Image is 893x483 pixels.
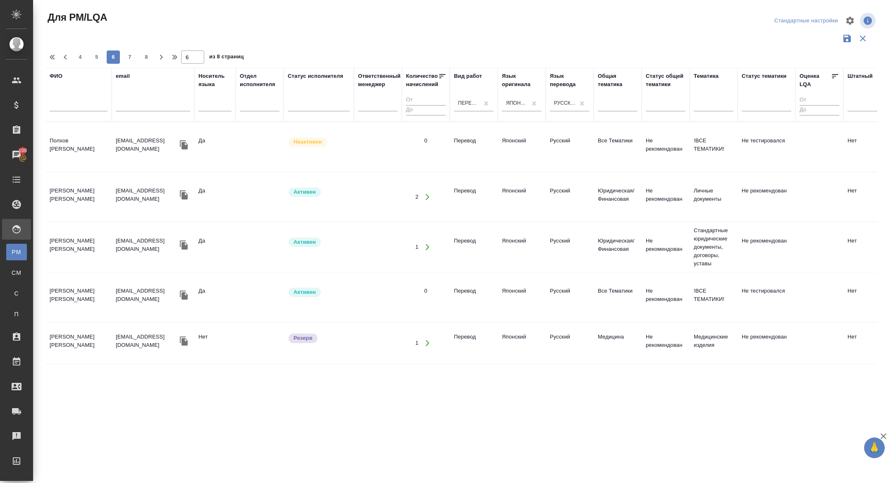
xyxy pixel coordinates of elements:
[738,233,795,262] td: Не рекомендован
[288,237,350,248] div: Рядовой исполнитель: назначай с учетом рейтинга
[843,233,885,262] td: Нет
[450,283,498,312] td: Перевод
[738,283,795,312] td: Не тестировался
[178,335,190,347] button: Скопировать
[415,193,418,201] div: 2
[406,105,446,115] input: До
[116,72,130,80] div: email
[140,50,153,64] button: 8
[45,329,112,358] td: [PERSON_NAME] [PERSON_NAME]
[116,287,178,303] p: [EMAIL_ADDRESS][DOMAIN_NAME]
[90,50,103,64] button: 5
[415,339,418,347] div: 1
[406,95,446,106] input: От
[546,329,594,358] td: Русский
[800,72,831,89] div: Оценка LQA
[45,11,107,24] span: Для PM/LQA
[419,189,436,206] button: Открыть работы
[194,283,236,312] td: Да
[6,244,27,260] a: PM
[45,132,112,161] td: Полхов [PERSON_NAME]
[690,222,738,272] td: Стандартные юридические документы, договоры, уставы
[358,72,401,89] div: Ответственный менеджер
[6,264,27,281] a: CM
[240,72,279,89] div: Отдел исполнителя
[10,248,23,256] span: PM
[843,283,885,312] td: Нет
[738,183,795,211] td: Не рекомендован
[642,183,690,211] td: Не рекомендован
[738,329,795,358] td: Не рекомендован
[14,147,32,155] span: 100
[642,283,690,312] td: Не рекомендован
[90,53,103,61] span: 5
[598,72,638,89] div: Общая тематика
[419,335,436,352] button: Открыть работы
[45,233,112,262] td: [PERSON_NAME] [PERSON_NAME]
[458,100,480,107] div: Перевод
[594,283,642,312] td: Все Тематики
[690,329,738,358] td: Медицинские изделия
[178,239,190,251] button: Скопировать
[840,11,860,31] span: Настроить таблицу
[10,289,23,298] span: С
[288,137,350,148] div: Наши пути разошлись: исполнитель с нами не работает
[294,238,316,246] p: Активен
[498,183,546,211] td: Японский
[294,188,316,196] p: Активен
[860,13,877,29] span: Посмотреть информацию
[843,329,885,358] td: Нет
[454,72,482,80] div: Вид работ
[288,187,350,198] div: Рядовой исполнитель: назначай с учетом рейтинга
[10,269,23,277] span: CM
[594,233,642,262] td: Юридическая/Финансовая
[178,139,190,151] button: Скопировать
[855,31,871,46] button: Сбросить фильтры
[288,72,343,80] div: Статус исполнителя
[546,132,594,161] td: Русский
[288,333,350,344] div: На крайний случай: тут высокое качество, но есть другие проблемы
[194,329,236,358] td: Нет
[450,132,498,161] td: Перевод
[690,283,738,312] td: !ВСЕ ТЕМАТИКИ!
[690,183,738,211] td: Личные документы
[550,72,590,89] div: Язык перевода
[642,329,690,358] td: Не рекомендован
[178,189,190,201] button: Скопировать
[45,183,112,211] td: [PERSON_NAME] [PERSON_NAME]
[450,233,498,262] td: Перевод
[123,53,136,61] span: 7
[140,53,153,61] span: 8
[502,72,542,89] div: Язык оригинала
[694,72,719,80] div: Тематика
[294,138,322,146] p: Неактивен
[646,72,685,89] div: Статус общей тематики
[178,289,190,301] button: Скопировать
[738,132,795,161] td: Не тестировался
[45,283,112,312] td: [PERSON_NAME] [PERSON_NAME]
[450,183,498,211] td: Перевод
[594,183,642,211] td: Юридическая/Финансовая
[848,72,873,80] div: Штатный
[419,239,436,256] button: Открыть работы
[74,53,87,61] span: 4
[116,237,178,253] p: [EMAIL_ADDRESS][DOMAIN_NAME]
[123,50,136,64] button: 7
[839,31,855,46] button: Сохранить фильтры
[546,233,594,262] td: Русский
[294,334,313,342] p: Резерв
[209,52,244,64] span: из 8 страниц
[498,283,546,312] td: Японский
[498,233,546,262] td: Японский
[690,132,738,161] td: !ВСЕ ТЕМАТИКИ!
[498,329,546,358] td: Японский
[406,72,438,89] div: Количество начислений
[288,287,350,298] div: Рядовой исполнитель: назначай с учетом рейтинга
[2,144,31,165] a: 100
[116,333,178,349] p: [EMAIL_ADDRESS][DOMAIN_NAME]
[594,132,642,161] td: Все Тематики
[50,72,62,80] div: ФИО
[594,329,642,358] td: Медицина
[546,283,594,312] td: Русский
[642,132,690,161] td: Не рекомендован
